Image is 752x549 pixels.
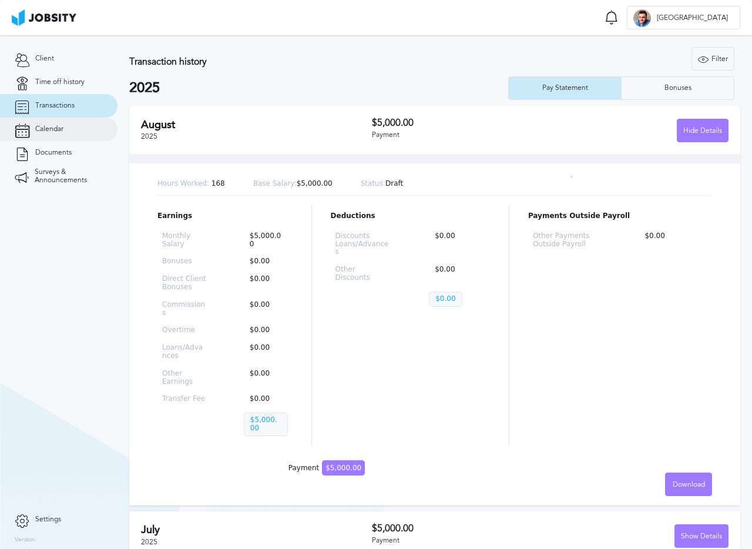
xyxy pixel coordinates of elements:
[157,212,293,220] p: Earnings
[288,464,365,473] div: Payment
[244,370,288,386] p: $0.00
[12,9,76,26] img: ab4bad089aa723f57921c736e9817d99.png
[665,473,712,496] button: Download
[639,232,707,249] p: $0.00
[372,523,550,534] h3: $5,000.00
[141,132,157,140] span: 2025
[162,344,206,360] p: Loans/Advances
[361,180,404,188] p: Draft
[372,118,550,128] h3: $5,000.00
[35,55,54,63] span: Client
[361,179,385,188] span: Status:
[244,301,288,317] p: $0.00
[673,481,705,489] span: Download
[533,232,602,249] p: Other Payments Outside Payroll
[35,168,103,185] span: Surveys & Announcements
[244,395,288,403] p: $0.00
[429,292,462,307] p: $0.00
[692,48,734,71] div: Filter
[244,275,288,292] p: $0.00
[677,119,728,143] div: Hide Details
[536,84,594,92] div: Pay Statement
[162,301,206,317] p: Commissions
[162,395,206,403] p: Transfer Fee
[141,524,372,536] h2: July
[157,180,225,188] p: 168
[35,102,75,110] span: Transactions
[633,9,651,27] div: W
[429,266,485,282] p: $0.00
[651,14,734,22] span: [GEOGRAPHIC_DATA]
[372,537,550,545] div: Payment
[335,232,392,256] p: Discounts Loans/Advances
[528,212,712,220] p: Payments Outside Payroll
[508,76,621,100] button: Pay Statement
[141,119,372,131] h2: August
[331,212,490,220] p: Deductions
[253,180,333,188] p: $5,000.00
[244,257,288,266] p: $0.00
[322,460,365,476] span: $5,000.00
[244,232,288,249] p: $5,000.00
[157,179,209,188] span: Hours Worked:
[691,47,734,71] button: Filter
[162,275,206,292] p: Direct Client Bonuses
[35,515,61,524] span: Settings
[621,76,734,100] button: Bonuses
[129,56,459,67] h3: Transaction history
[674,524,728,548] button: Show Details
[35,78,85,86] span: Time off history
[162,232,206,249] p: Monthly Salary
[141,538,157,546] span: 2025
[162,257,206,266] p: Bonuses
[15,537,36,544] label: Version:
[244,344,288,360] p: $0.00
[253,179,297,188] span: Base Salary:
[129,80,508,96] h2: 2025
[429,232,485,256] p: $0.00
[162,326,206,334] p: Overtime
[35,149,72,157] span: Documents
[335,266,392,282] p: Other Discounts
[627,6,740,29] button: W[GEOGRAPHIC_DATA]
[244,326,288,334] p: $0.00
[675,525,728,548] div: Show Details
[35,125,63,133] span: Calendar
[677,119,728,142] button: Hide Details
[244,413,288,436] p: $5,000.00
[659,84,697,92] div: Bonuses
[162,370,206,386] p: Other Earnings
[372,131,550,139] div: Payment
